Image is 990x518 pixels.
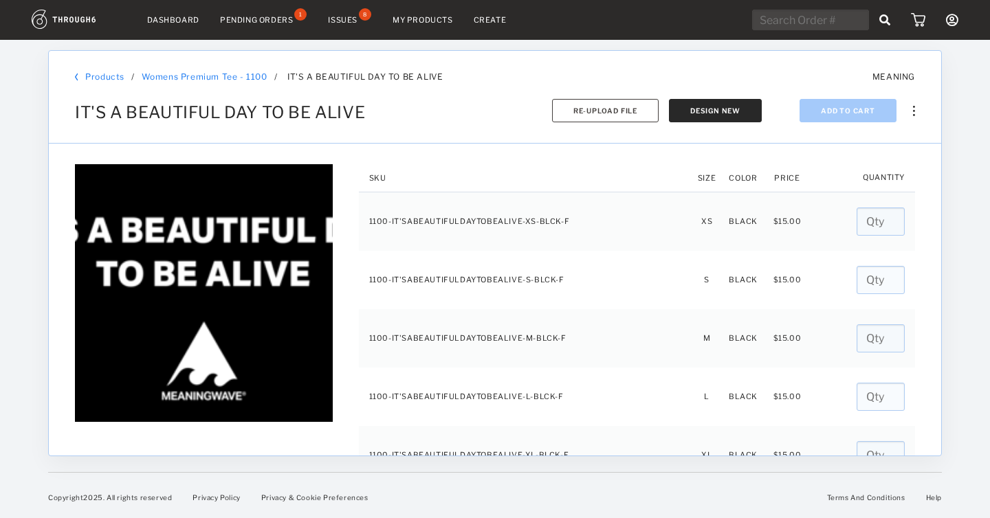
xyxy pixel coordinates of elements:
span: $ 15.00 [773,392,802,401]
div: / [131,71,135,82]
a: Issues8 [328,14,372,26]
td: 1100-IT'SABEAUTIFULDAYTOBEALIVE-S-BLCK-F [359,251,693,309]
th: Quantity [852,164,915,176]
span: $ 15.00 [773,450,802,460]
td: XL [693,426,721,484]
input: Qty [857,441,905,469]
span: / [274,71,278,82]
a: Terms And Conditions [827,493,905,502]
td: BLACK [721,192,766,251]
a: Pending Orders1 [220,14,307,26]
a: My Products [393,15,453,25]
input: Qty [857,266,905,294]
img: back_bracket.f28aa67b.svg [75,73,78,81]
td: BLACK [721,251,766,309]
div: 8 [359,8,371,21]
input: Search Order # [752,10,869,30]
td: L [693,368,721,426]
img: meatball_vertical.0c7b41df.svg [913,106,915,116]
td: BLACK [721,426,766,484]
a: Dashboard [147,15,199,25]
div: Pending Orders [220,15,293,25]
td: BLACK [721,368,766,426]
span: $ 15.00 [773,333,802,343]
td: XS [693,192,721,251]
a: Create [474,15,507,25]
a: Privacy Policy [192,493,240,502]
img: icon_cart.dab5cea1.svg [911,13,925,27]
td: M [693,309,721,368]
input: Qty [857,383,905,411]
div: Issues [328,15,357,25]
a: Help [926,493,942,502]
button: Design New [669,99,762,122]
span: IT'S A BEAUTIFUL DAY TO BE ALIVE [75,102,365,122]
th: Size [693,164,721,192]
button: Add To Cart [800,99,896,122]
span: IT'S A BEAUTIFUL DAY TO BE ALIVE [287,71,443,82]
span: Copyright 2025 . All rights reserved [48,493,172,502]
th: Color [721,164,766,192]
th: Price [765,164,808,192]
a: Privacy & Cookie Preferences [261,493,368,502]
a: Products [85,71,124,82]
td: BLACK [721,309,766,368]
button: Re-Upload File [552,99,659,122]
span: Re-Upload File [573,106,637,115]
td: 1100-IT'SABEAUTIFULDAYTOBEALIVE-XL-BLCK-F [359,426,693,484]
td: S [693,251,721,309]
a: Womens Premium Tee - 1100 [142,71,267,82]
input: Qty [857,207,905,236]
th: SKU [359,164,693,192]
td: 1100-IT'SABEAUTIFULDAYTOBEALIVE-XS-BLCK-F [359,192,693,251]
span: MEANING [872,71,915,82]
td: 1100-IT'SABEAUTIFULDAYTOBEALIVE-M-BLCK-F [359,309,693,368]
div: 1 [294,8,307,21]
input: Qty [857,324,905,352]
span: $ 15.00 [773,216,802,226]
span: $ 15.00 [773,275,802,284]
td: 1100-IT'SABEAUTIFULDAYTOBEALIVE-L-BLCK-F [359,368,693,426]
img: logo.1c10ca64.svg [32,10,126,29]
